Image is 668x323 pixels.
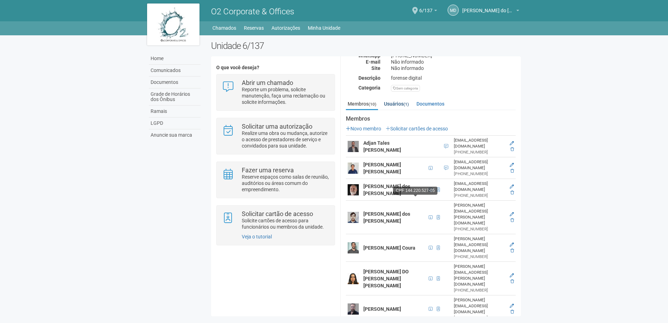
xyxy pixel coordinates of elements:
[454,254,505,260] div: [PHONE_NUMBER]
[382,99,411,109] a: Usuários(1)
[222,167,329,193] a: Fazer uma reserva Reserve espaços como salas de reunião, auditórios ou áreas comum do empreendime...
[454,315,505,321] div: [PHONE_NUMBER]
[242,130,329,149] p: Realize uma obra ou mudança, autorize o acesso de prestadores de serviço e convidados para sua un...
[404,102,409,107] small: (1)
[363,162,401,174] strong: [PERSON_NAME] [PERSON_NAME]
[348,303,359,315] img: user.png
[454,287,505,293] div: [PHONE_NUMBER]
[358,75,380,81] strong: Descrição
[366,59,380,65] strong: E-mail
[454,226,505,232] div: [PHONE_NUMBER]
[358,85,380,91] strong: Categoria
[454,181,505,193] div: [EMAIL_ADDRESS][DOMAIN_NAME]
[222,211,329,230] a: Solicitar cartão de acesso Solicite cartões de acesso para funcionários ou membros da unidade.
[386,75,521,81] div: forense digital
[149,129,201,141] a: Anuncie sua marca
[371,65,380,71] strong: Site
[454,264,505,287] div: [PERSON_NAME][EMAIL_ADDRESS][PERSON_NAME][DOMAIN_NAME]
[149,88,201,106] a: Grade de Horários dos Ônibus
[454,193,505,199] div: [PHONE_NUMBER]
[149,77,201,88] a: Documentos
[242,166,294,174] strong: Fazer uma reserva
[510,218,514,223] a: Excluir membro
[149,106,201,117] a: Ramais
[454,171,505,177] div: [PHONE_NUMBER]
[242,217,329,230] p: Solicite cartões de acesso para funcionários ou membros da unidade.
[222,80,329,105] a: Abrir um chamado Reporte um problema, solicite manutenção, faça uma reclamação ou solicite inform...
[147,3,199,45] img: logo.jpg
[462,9,519,14] a: [PERSON_NAME] do [PERSON_NAME] [PERSON_NAME]
[462,1,515,13] span: Manuela do Couto Pereira
[386,65,521,71] div: Não informado
[510,147,514,152] a: Excluir membro
[454,236,505,254] div: [PERSON_NAME][EMAIL_ADDRESS][DOMAIN_NAME]
[346,116,516,122] strong: Membros
[363,269,409,288] strong: [PERSON_NAME] DO [PERSON_NAME] [PERSON_NAME]
[211,7,294,16] span: O2 Corporate & Offices
[510,273,514,278] a: Editar membro
[346,99,378,110] a: Membros(10)
[391,85,420,92] div: Sem categoria
[510,309,514,314] a: Excluir membro
[386,59,521,65] div: Não informado
[369,102,376,107] small: (10)
[149,65,201,77] a: Comunicados
[454,202,505,226] div: [PERSON_NAME][EMAIL_ADDRESS][PERSON_NAME][DOMAIN_NAME]
[386,126,448,131] a: Solicitar cartões de acesso
[510,303,514,308] a: Editar membro
[448,5,459,16] a: Md
[348,163,359,174] img: user.png
[242,174,329,193] p: Reserve espaços como salas de reunião, auditórios ou áreas comum do empreendimento.
[149,117,201,129] a: LGPD
[348,212,359,223] img: user.png
[348,141,359,152] img: user.png
[348,242,359,253] img: user.png
[363,184,410,196] strong: [PERSON_NAME] dos [PERSON_NAME]
[510,141,514,146] a: Editar membro
[510,248,514,253] a: Excluir membro
[348,273,359,284] img: user.png
[242,123,312,130] strong: Solicitar uma autorização
[363,211,410,224] strong: [PERSON_NAME] dos [PERSON_NAME]
[242,79,293,86] strong: Abrir um chamado
[510,163,514,167] a: Editar membro
[363,140,401,153] strong: Adjan Tales [PERSON_NAME]
[510,184,514,189] a: Editar membro
[346,126,381,131] a: Novo membro
[393,187,437,195] div: CPF 144.220.527-05
[510,190,514,195] a: Excluir membro
[242,86,329,105] p: Reporte um problema, solicite manutenção, faça uma reclamação ou solicite informações.
[419,1,433,13] span: 6/137
[363,245,415,251] strong: [PERSON_NAME] Coura
[348,184,359,195] img: user.png
[244,23,264,33] a: Reservas
[454,297,505,315] div: [PERSON_NAME][EMAIL_ADDRESS][DOMAIN_NAME]
[242,234,272,239] a: Veja o tutorial
[454,149,505,155] div: [PHONE_NUMBER]
[216,65,335,70] h4: O que você deseja?
[419,9,437,14] a: 6/137
[363,306,401,312] strong: [PERSON_NAME]
[454,137,505,149] div: [EMAIL_ADDRESS][DOMAIN_NAME]
[242,210,313,217] strong: Solicitar cartão de acesso
[271,23,300,33] a: Autorizações
[510,212,514,217] a: Editar membro
[510,242,514,247] a: Editar membro
[510,168,514,173] a: Excluir membro
[212,23,236,33] a: Chamados
[415,99,446,109] a: Documentos
[211,41,521,51] h2: Unidade 6/137
[222,123,329,149] a: Solicitar uma autorização Realize uma obra ou mudança, autorize o acesso de prestadores de serviç...
[149,53,201,65] a: Home
[510,279,514,284] a: Excluir membro
[308,23,340,33] a: Minha Unidade
[454,159,505,171] div: [EMAIL_ADDRESS][DOMAIN_NAME]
